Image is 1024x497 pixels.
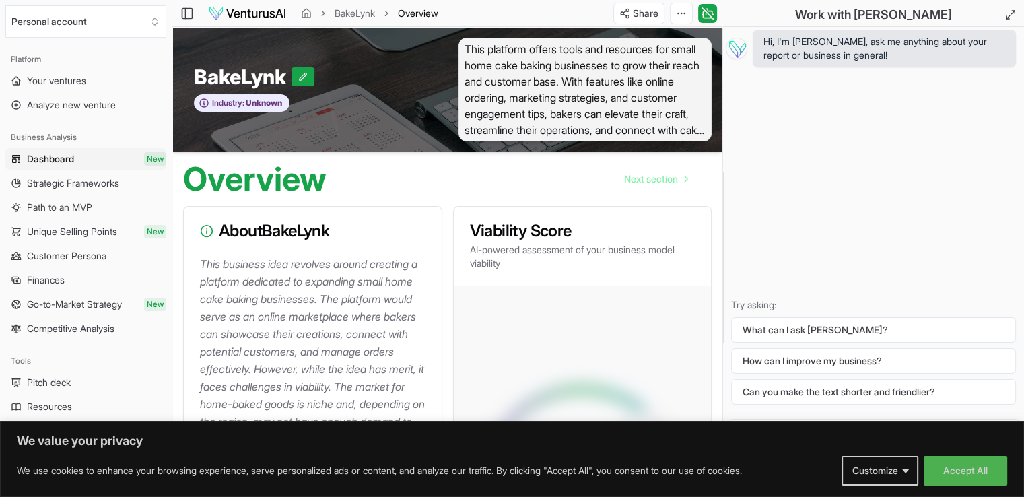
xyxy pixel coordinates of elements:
a: Pitch deck [5,372,166,393]
a: Unique Selling PointsNew [5,221,166,242]
img: Vera [726,38,747,59]
span: Customer Persona [27,249,106,263]
button: Accept All [924,456,1007,486]
span: Analyze new venture [27,98,116,112]
span: Next section [624,172,678,186]
span: Go-to-Market Strategy [27,298,122,311]
h3: About BakeLynk [200,223,425,239]
a: Competitive Analysis [5,318,166,339]
button: Customize [842,456,918,486]
h1: Overview [183,163,327,195]
span: New [144,298,166,311]
span: Unknown [244,98,282,108]
span: New [144,152,166,166]
h3: Viability Score [470,223,695,239]
h2: Work with [PERSON_NAME] [795,5,952,24]
span: Hi, I'm [PERSON_NAME], ask me anything about your report or business in general! [763,35,1005,62]
a: BakeLynk [335,7,375,20]
button: Can you make the text shorter and friendlier? [731,379,1016,405]
p: We use cookies to enhance your browsing experience, serve personalized ads or content, and analyz... [17,463,742,479]
button: Share [613,3,664,24]
div: Platform [5,48,166,70]
p: We value your privacy [17,433,1007,449]
nav: pagination [613,166,698,193]
img: logo [208,5,287,22]
button: What can I ask [PERSON_NAME]? [731,317,1016,343]
span: Share [633,7,658,20]
a: Analyze new venture [5,94,166,116]
nav: breadcrumb [301,7,438,20]
span: Overview [398,7,438,20]
button: Industry:Unknown [194,94,289,112]
a: Customer Persona [5,245,166,267]
p: AI-powered assessment of your business model viability [470,243,695,270]
a: Strategic Frameworks [5,172,166,194]
span: BakeLynk [194,65,292,89]
a: DashboardNew [5,148,166,170]
a: Resources [5,396,166,418]
span: Competitive Analysis [27,322,114,335]
span: Finances [27,273,65,287]
div: Tools [5,350,166,372]
span: New [144,225,166,238]
span: Pitch deck [27,376,71,389]
span: Industry: [212,98,244,108]
span: This platform offers tools and resources for small home cake baking businesses to grow their reac... [458,38,712,141]
a: Your ventures [5,70,166,92]
span: Strategic Frameworks [27,176,119,190]
a: Go to next page [613,166,698,193]
button: How can I improve my business? [731,348,1016,374]
span: Path to an MVP [27,201,92,214]
span: Resources [27,400,72,413]
span: Unique Selling Points [27,225,117,238]
a: Go-to-Market StrategyNew [5,294,166,315]
span: Dashboard [27,152,74,166]
a: Path to an MVP [5,197,166,218]
span: Your ventures [27,74,86,88]
a: Finances [5,269,166,291]
div: Business Analysis [5,127,166,148]
p: Try asking: [731,298,1016,312]
button: Select an organization [5,5,166,38]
